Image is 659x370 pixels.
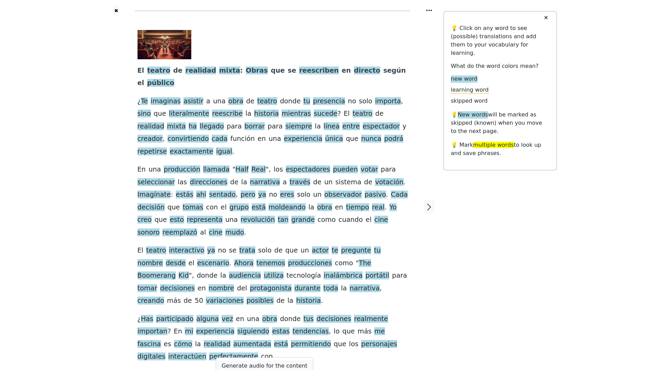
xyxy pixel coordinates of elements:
[207,246,215,255] span: ya
[195,297,203,305] span: 50
[169,246,204,255] span: interactivo
[179,271,189,280] span: Kid
[147,79,174,88] span: público
[317,216,336,224] span: como
[257,135,266,143] span: en
[341,246,371,255] span: pregunte
[232,165,235,174] span: "
[264,271,284,280] span: utiliza
[276,297,285,305] span: de
[168,352,206,361] span: interactúen
[138,122,164,131] span: realidad
[209,352,258,361] span: perfectamente
[209,284,234,293] span: nombre
[138,352,165,361] span: digitales
[381,165,396,174] span: para
[294,284,320,293] span: durante
[286,271,321,280] span: tecnología
[285,122,312,131] span: siempre
[162,228,197,237] span: reemplazó
[164,340,171,349] span: es
[167,297,181,305] span: más
[346,203,369,212] span: tiempo
[451,86,489,94] span: learning word
[303,315,314,323] span: tus
[230,135,255,143] span: función
[261,352,273,361] span: con
[173,66,183,75] span: de
[240,66,243,75] span: :
[314,110,337,118] span: sucede
[288,66,296,75] span: se
[257,97,277,106] span: teatro
[138,284,158,293] span: tomar
[138,178,175,187] span: seleccionar
[168,135,209,143] span: convirtiendo
[316,315,351,323] span: decisiones
[284,135,323,143] span: experiencia
[244,228,246,237] span: .
[174,327,182,336] span: En
[375,178,403,187] span: votación
[338,216,363,224] span: cuando
[283,178,287,187] span: a
[184,297,192,305] span: de
[147,66,170,75] span: teatro
[286,165,330,174] span: espectadores
[241,191,255,199] span: pero
[185,327,193,336] span: mi
[146,246,166,255] span: teatro
[141,315,153,323] span: Has
[274,165,283,174] span: los
[386,191,388,199] span: .
[268,122,283,131] span: para
[353,110,373,118] span: teatro
[451,111,549,135] p: 💡 will be marked as skipped (known) when you move to the next page.
[236,191,238,199] span: ,
[251,165,265,174] span: Real
[250,284,292,293] span: protagonista
[168,203,180,212] span: que
[138,340,161,349] span: fascina
[138,79,144,88] span: el
[366,216,372,224] span: el
[197,271,217,280] span: donde
[138,203,165,212] span: decisión
[190,178,227,187] span: direcciones
[220,271,226,280] span: la
[247,315,259,323] span: una
[138,30,192,59] img: ia-en-un-teatro.jpg
[391,191,408,199] span: Cada
[174,340,192,349] span: cómo
[246,97,254,106] span: de
[361,135,382,143] span: nunca
[149,165,161,174] span: una
[280,191,294,199] span: eres
[285,246,298,255] span: que
[297,191,311,199] span: solo
[364,178,372,187] span: de
[244,122,265,131] span: borrar
[239,246,255,255] span: trata
[403,122,406,131] span: y
[317,203,332,212] span: obra
[324,191,362,199] span: observador
[313,178,322,187] span: de
[167,122,186,131] span: mixta
[196,191,206,199] span: ahí
[282,110,311,118] span: mientras
[385,203,387,212] span: .
[235,165,249,174] span: Half
[166,259,186,268] span: desde
[230,203,249,212] span: grupo
[389,203,397,212] span: Yo
[113,6,119,16] button: ✖
[349,340,358,349] span: los
[308,203,314,212] span: la
[359,97,372,106] span: solo
[324,271,363,280] span: inalámbrica
[401,97,403,106] span: ,
[246,66,268,75] span: Obras
[232,147,234,156] span: .
[195,340,201,349] span: la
